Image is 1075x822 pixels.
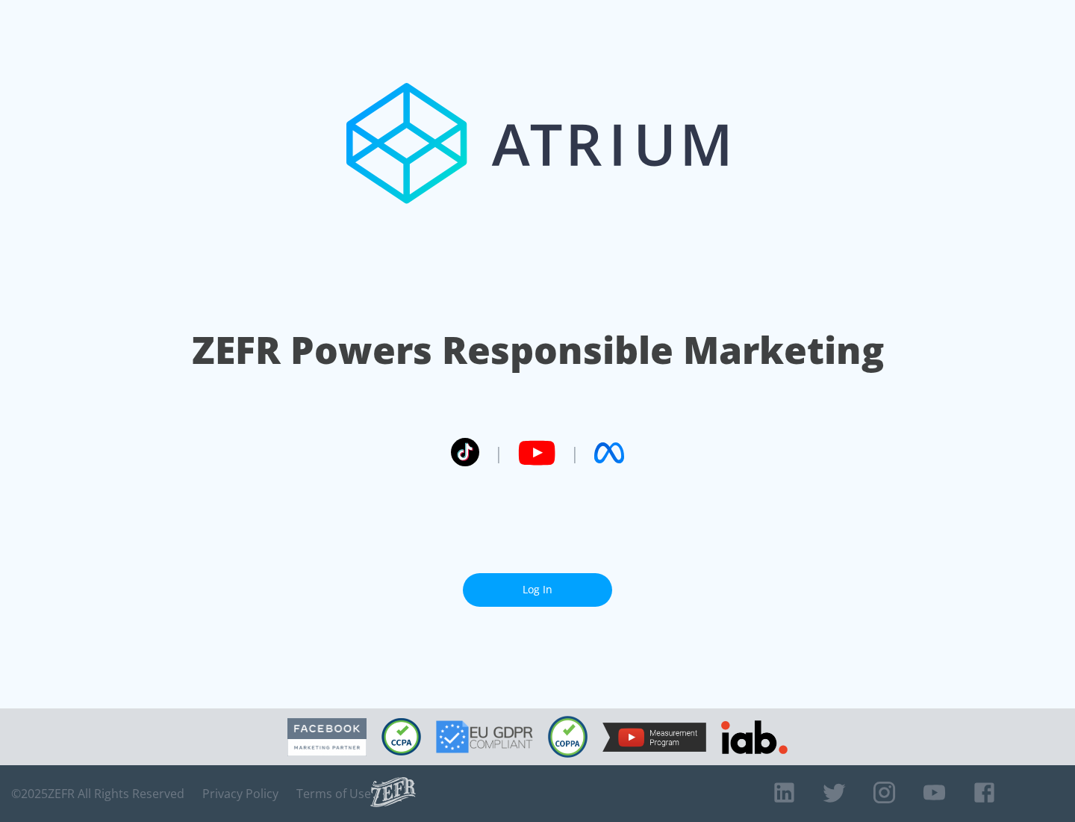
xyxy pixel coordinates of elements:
img: GDPR Compliant [436,720,533,753]
span: | [494,442,503,464]
h1: ZEFR Powers Responsible Marketing [192,324,884,376]
img: CCPA Compliant [381,718,421,755]
a: Log In [463,573,612,607]
img: IAB [721,720,788,754]
a: Terms of Use [296,786,371,801]
span: © 2025 ZEFR All Rights Reserved [11,786,184,801]
img: YouTube Measurement Program [602,723,706,752]
a: Privacy Policy [202,786,278,801]
img: Facebook Marketing Partner [287,718,367,756]
img: COPPA Compliant [548,716,588,758]
span: | [570,442,579,464]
